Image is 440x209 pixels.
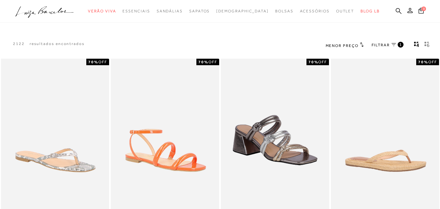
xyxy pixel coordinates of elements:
span: Essenciais [122,9,150,13]
button: gridText6Desc [422,41,432,50]
a: categoryNavScreenReaderText [88,5,116,17]
span: Acessórios [300,9,330,13]
span: [DEMOGRAPHIC_DATA] [216,9,269,13]
span: Menor Preço [326,43,359,48]
a: BLOG LB [361,5,379,17]
p: 2122 [13,41,25,47]
a: categoryNavScreenReaderText [157,5,183,17]
span: OFF [208,60,217,64]
a: categoryNavScreenReaderText [336,5,354,17]
strong: 70% [88,60,98,64]
button: Mostrar 4 produtos por linha [412,41,421,50]
span: 1 [399,42,402,47]
p: resultados encontrados [30,41,85,47]
span: OFF [98,60,107,64]
a: noSubCategoriesText [216,5,269,17]
strong: 70% [418,60,428,64]
span: Sandálias [157,9,183,13]
span: 0 [421,7,426,11]
a: categoryNavScreenReaderText [300,5,330,17]
a: categoryNavScreenReaderText [189,5,210,17]
strong: 70% [198,60,208,64]
a: categoryNavScreenReaderText [275,5,293,17]
strong: 70% [308,60,319,64]
button: 0 [417,7,426,16]
span: Bolsas [275,9,293,13]
span: FILTRAR [372,42,390,48]
span: Sapatos [189,9,210,13]
span: OFF [318,60,327,64]
a: categoryNavScreenReaderText [122,5,150,17]
span: BLOG LB [361,9,379,13]
span: Outlet [336,9,354,13]
span: Verão Viva [88,9,116,13]
span: OFF [428,60,437,64]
